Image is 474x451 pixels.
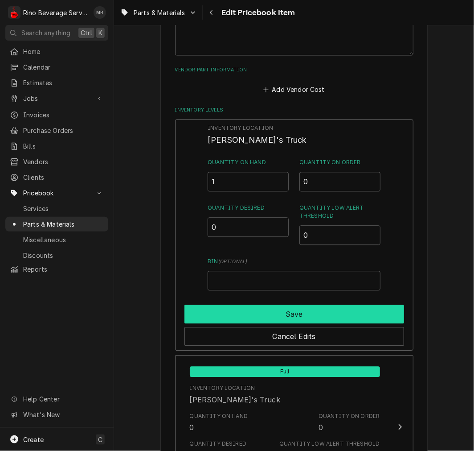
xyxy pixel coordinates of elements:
[184,305,404,323] button: Save
[190,412,248,433] div: Quantity on Hand
[23,394,103,404] span: Help Center
[208,257,380,265] label: Bin
[5,60,108,74] a: Calendar
[175,66,413,74] label: Vendor Part Information
[5,170,108,185] a: Clients
[5,75,108,90] a: Estimates
[134,8,185,17] span: Parts & Materials
[23,410,103,419] span: What's New
[23,436,44,443] span: Create
[184,323,404,346] div: Button Group Row
[175,66,413,96] div: Vendor Part Information
[190,412,248,420] div: Quantity on Hand
[208,135,306,145] span: [PERSON_NAME]'s Truck
[5,154,108,169] a: Vendors
[190,440,247,448] div: Quantity Desired
[299,204,380,245] div: Quantity Low Alert Threshold
[208,124,380,146] div: Inventory Location
[5,25,108,41] button: Search anythingCtrlK
[117,5,200,20] a: Go to Parts & Materials
[5,217,108,232] a: Parts & Materials
[81,28,92,37] span: Ctrl
[5,248,108,263] a: Discounts
[5,44,108,59] a: Home
[319,422,323,433] div: 0
[23,8,89,17] div: Rino Beverage Service
[5,186,108,200] a: Go to Pricebook
[5,201,108,216] a: Services
[208,204,289,212] label: Quantity Desired
[5,91,108,106] a: Go to Jobs
[208,124,380,291] div: Inventory Level Edit Form
[5,123,108,138] a: Purchase Orders
[5,407,108,422] a: Go to What's New
[204,5,219,20] button: Navigate back
[299,158,380,191] div: Quantity on Order
[23,265,104,274] span: Reports
[279,440,380,448] div: Quantity Low Alert Threshold
[5,232,108,247] a: Miscellaneous
[98,28,102,37] span: K
[23,47,104,56] span: Home
[319,412,380,420] div: Quantity on Order
[5,262,108,277] a: Reports
[319,412,380,433] div: Quantity on Order
[5,392,108,406] a: Go to Help Center
[208,158,289,166] label: Quantity on Hand
[23,235,104,244] span: Miscellaneous
[219,7,295,19] span: Edit Pricebook Item
[175,107,413,114] label: Inventory Levels
[184,327,404,346] button: Cancel Edits
[262,83,327,96] button: Add Vendor Cost
[23,110,104,120] span: Invoices
[190,384,280,405] div: Location
[299,204,380,220] label: Quantity Low Alert Threshold
[94,6,106,19] div: MR
[23,251,104,260] span: Discounts
[23,94,90,103] span: Jobs
[5,108,108,122] a: Invoices
[190,366,380,377] span: Full
[23,204,104,213] span: Services
[23,188,90,198] span: Pricebook
[23,219,104,229] span: Parts & Materials
[190,384,255,392] div: Inventory Location
[299,158,380,166] label: Quantity on Order
[23,141,104,151] span: Bills
[184,301,404,346] div: Button Group
[175,3,413,56] div: Internal Notes
[94,6,106,19] div: Melissa Rinehart's Avatar
[208,134,380,146] span: Inventory Location
[23,126,104,135] span: Purchase Orders
[23,157,104,166] span: Vendors
[23,78,104,87] span: Estimates
[190,365,380,377] div: Full
[208,257,380,290] div: Bin
[8,6,20,19] div: Rino Beverage Service's Avatar
[23,62,104,72] span: Calendar
[218,259,248,265] span: ( optional )
[208,158,289,191] div: Quantity on Hand
[208,204,289,245] div: Quantity Desired
[98,435,102,444] span: C
[208,124,380,132] span: Inventory Location
[23,173,104,182] span: Clients
[21,28,70,37] span: Search anything
[190,394,280,405] div: [PERSON_NAME]'s Truck
[5,139,108,153] a: Bills
[190,422,194,433] div: 0
[8,6,20,19] div: R
[184,301,404,323] div: Button Group Row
